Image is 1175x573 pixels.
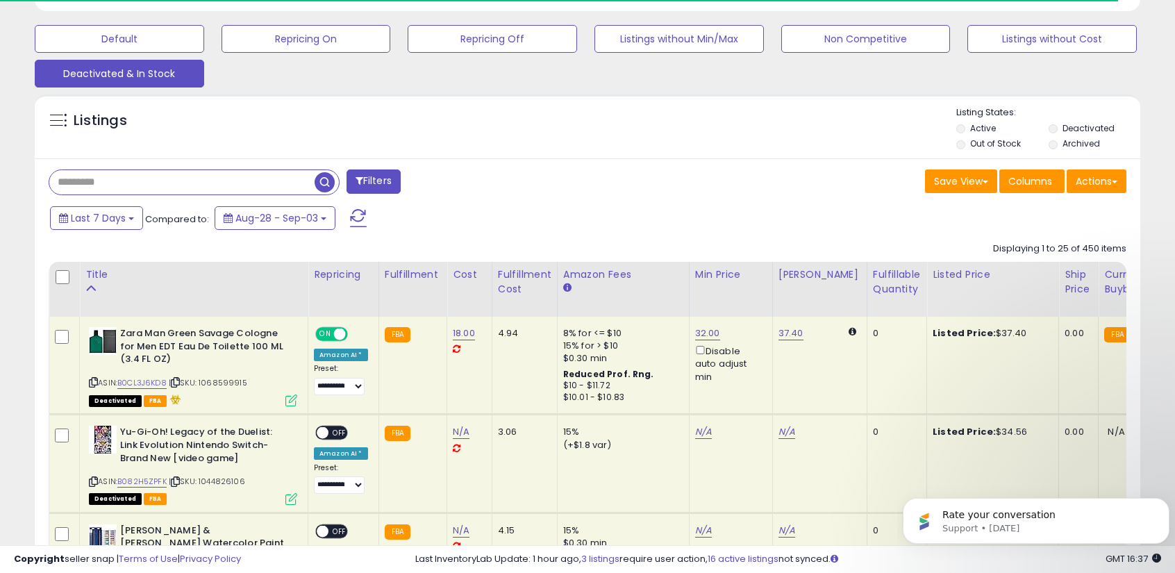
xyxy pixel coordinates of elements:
b: Yu-Gi-Oh! Legacy of the Duelist: Link Evolution Nintendo Switch-Brand New [video game] [120,426,289,468]
div: Fulfillment Cost [498,267,551,297]
a: 32.00 [695,326,720,340]
h5: Listings [74,111,127,131]
strong: Copyright [14,552,65,565]
a: 18.00 [453,326,475,340]
div: Fulfillment [385,267,441,282]
button: Non Competitive [781,25,951,53]
span: Last 7 Days [71,211,126,225]
button: Last 7 Days [50,206,143,230]
b: [PERSON_NAME] & [PERSON_NAME] Watercolor Paint Set, 20 Colors, 5ml (0.17-oz) Tubes [120,524,289,567]
div: Listed Price [933,267,1053,282]
p: Listing States: [956,106,1140,119]
div: 0.00 [1065,426,1087,438]
div: $10 - $11.72 [563,380,678,392]
div: $34.56 [933,426,1048,438]
iframe: Intercom notifications message [897,469,1175,566]
div: 4.94 [498,327,547,340]
div: $37.40 [933,327,1048,340]
button: Aug-28 - Sep-03 [215,206,335,230]
a: N/A [778,524,795,538]
span: ON [317,329,334,340]
small: FBA [385,426,410,441]
div: Last InventoryLab Update: 1 hour ago, require user action, not synced. [415,553,1161,566]
div: seller snap | | [14,553,241,566]
i: hazardous material [167,395,181,404]
div: Cost [453,267,486,282]
div: Displaying 1 to 25 of 450 items [993,242,1126,256]
div: Disable auto adjust min [695,343,762,383]
button: Repricing Off [408,25,577,53]
div: Preset: [314,463,368,495]
span: | SKU: 1044826106 [169,476,245,487]
b: Listed Price: [933,326,996,340]
a: B0CL3J6KD8 [117,377,167,389]
div: 3.06 [498,426,547,438]
span: N/A [1108,425,1124,438]
div: Fulfillable Quantity [873,267,921,297]
button: Save View [925,169,997,193]
div: 15% for > $10 [563,340,678,352]
div: $10.01 - $10.83 [563,392,678,404]
a: B082H5ZPFK [117,476,167,488]
a: N/A [695,524,712,538]
b: Zara Man Green Savage Cologne for Men EDT Eau De Toilette 100 ML (3.4 FL OZ) [120,327,289,369]
span: All listings that are unavailable for purchase on Amazon for any reason other than out-of-stock [89,395,142,407]
div: 8% for <= $10 [563,327,678,340]
img: 51bXQvl8H6L._SL40_.jpg [89,524,117,552]
b: Listed Price: [933,425,996,438]
div: Repricing [314,267,373,282]
span: Compared to: [145,213,209,226]
button: Listings without Cost [967,25,1137,53]
div: 0 [873,327,916,340]
div: (+$1.8 var) [563,439,678,451]
button: Columns [999,169,1065,193]
div: 0 [873,524,916,537]
img: 51f4M2SXNKL._SL40_.jpg [89,426,117,454]
span: OFF [328,427,351,439]
span: OFF [328,525,351,537]
small: FBA [385,327,410,342]
div: [PERSON_NAME] [778,267,861,282]
div: ASIN: [89,426,297,503]
a: N/A [695,425,712,439]
span: Aug-28 - Sep-03 [235,211,318,225]
div: 0 [873,426,916,438]
small: FBA [385,524,410,540]
span: FBA [144,395,167,407]
div: Min Price [695,267,767,282]
span: All listings that are unavailable for purchase on Amazon for any reason other than out-of-stock [89,493,142,505]
a: Terms of Use [119,552,178,565]
a: 3 listings [581,552,619,565]
div: 15% [563,426,678,438]
div: Amazon AI * [314,349,368,361]
label: Active [970,122,996,134]
div: Preset: [314,364,368,395]
div: ASIN: [89,327,297,405]
a: N/A [453,425,469,439]
div: Amazon Fees [563,267,683,282]
span: | SKU: 1068599915 [169,377,247,388]
a: Privacy Policy [180,552,241,565]
img: 31FfhtQBO3L._SL40_.jpg [89,327,117,355]
div: Title [85,267,302,282]
small: FBA [1104,327,1130,342]
div: 4.15 [498,524,547,537]
span: FBA [144,493,167,505]
button: Filters [347,169,401,194]
div: Ship Price [1065,267,1092,297]
small: Amazon Fees. [563,282,572,294]
button: Deactivated & In Stock [35,60,204,88]
a: N/A [453,524,469,538]
a: N/A [778,425,795,439]
button: Default [35,25,204,53]
div: 15% [563,524,678,537]
span: OFF [346,329,368,340]
span: Columns [1008,174,1052,188]
b: Reduced Prof. Rng. [563,368,654,380]
div: $0.30 min [563,352,678,365]
div: 0.00 [1065,327,1087,340]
